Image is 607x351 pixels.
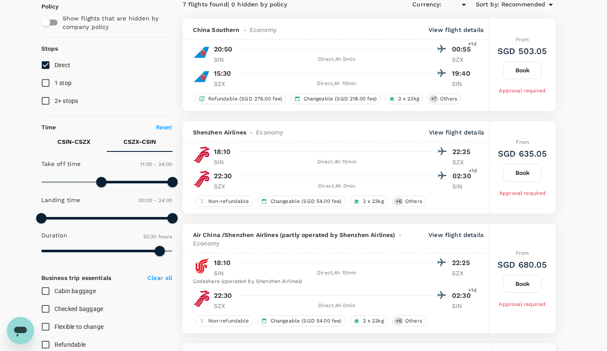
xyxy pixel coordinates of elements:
[193,44,210,61] img: CZ
[124,137,156,146] p: CSZX - CSIN
[452,171,474,181] p: 02:30
[214,44,233,54] p: 20:50
[55,288,96,294] span: Cabin baggage
[257,196,345,207] div: Changeable (SGD 54.00 fee)
[193,257,210,274] img: CA
[55,62,71,68] span: Direct
[193,68,210,85] img: CZ
[41,196,81,204] p: Landing time
[503,164,542,182] button: Book
[452,258,473,268] p: 22:25
[499,190,546,196] span: Approval required
[193,290,210,307] img: ZH
[427,93,461,104] div: +7Others
[240,158,434,166] div: Direct , 4h 15min
[392,315,426,326] div: +6Others
[240,55,434,64] div: Direct , 4h 5min
[395,231,405,239] span: -
[214,171,232,181] p: 22:30
[291,93,381,104] div: Changeable (SGD 218.00 fee)
[503,275,542,293] button: Book
[499,88,546,94] span: Approval required
[214,269,235,277] p: SIN
[468,286,477,295] span: +1d
[143,234,173,240] span: 20.30 hours
[214,147,231,157] p: 18:10
[55,305,104,312] span: Checked baggage
[452,182,474,191] p: SIN
[58,137,90,146] p: CSIN - CSZX
[499,301,546,307] span: Approval required
[138,197,173,203] span: 00:00 - 24:00
[429,128,484,137] p: View flight details
[156,123,173,131] p: Reset
[240,26,250,34] span: -
[240,182,434,191] div: Direct , 4h 0min
[55,323,104,330] span: Flexible to change
[452,80,473,88] p: SIN
[41,123,56,131] p: Time
[452,55,473,64] p: SZX
[429,231,483,248] p: View flight details
[214,158,235,166] p: SIN
[240,302,434,310] div: Direct , 4h 0min
[256,128,283,137] span: Economy
[452,291,473,301] p: 02:30
[55,97,78,104] span: 2+ stops
[498,147,547,160] h6: SGD 635.05
[140,161,173,167] span: 11:00 - 24:00
[193,26,240,34] span: China Southern
[55,80,72,86] span: 1 stop
[452,302,473,310] p: SIN
[452,44,473,54] p: 00:55
[360,317,387,325] span: 2 x 23kg
[214,291,232,301] p: 22:30
[469,167,477,175] span: +1d
[516,37,529,43] span: From
[394,317,403,325] span: + 6
[214,302,235,310] p: SZX
[214,258,231,268] p: 18:10
[41,160,81,168] p: Take off time
[360,198,387,205] span: 2 x 23kg
[41,231,67,240] p: Duration
[402,198,426,205] span: Others
[429,26,483,34] p: View flight details
[452,269,473,277] p: SZX
[267,317,345,325] span: Changeable (SGD 54.00 fee)
[503,61,542,79] button: Book
[193,171,210,188] img: ZH
[193,128,247,137] span: Shenzhen Airlines
[240,269,434,277] div: Direct , 4h 15min
[267,198,345,205] span: Changeable (SGD 54.00 fee)
[392,196,426,207] div: +6Others
[498,44,547,58] h6: SGD 503.05
[257,315,345,326] div: Changeable (SGD 54.00 fee)
[193,146,210,163] img: ZH
[214,80,235,88] p: SZX
[195,315,253,326] div: Non-refundable
[452,158,474,166] p: SZX
[41,45,58,52] strong: Stops
[402,317,426,325] span: Others
[250,26,276,34] span: Economy
[193,231,395,239] span: Air China / Shenzhen Airlines (partly operated by Shenzhen Airlines)
[498,258,547,271] h6: SGD 680.05
[193,277,474,286] div: Codeshare (operated by Shenzhen Airlines)
[394,198,403,205] span: + 6
[516,139,529,145] span: From
[214,68,231,79] p: 15:30
[205,198,253,205] span: Non-refundable
[7,317,34,344] iframe: Button to launch messaging window
[214,55,235,64] p: SIN
[452,68,473,79] p: 19:40
[350,315,388,326] div: 2 x 23kg
[205,95,286,103] span: Refundable (SGD 276.00 fee)
[385,93,423,104] div: 2 x 23kg
[240,80,434,88] div: Direct , 4h 10min
[195,93,286,104] div: Refundable (SGD 276.00 fee)
[205,317,253,325] span: Non-refundable
[193,239,220,248] span: Economy
[395,95,423,103] span: 2 x 23kg
[147,274,172,282] p: Clear all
